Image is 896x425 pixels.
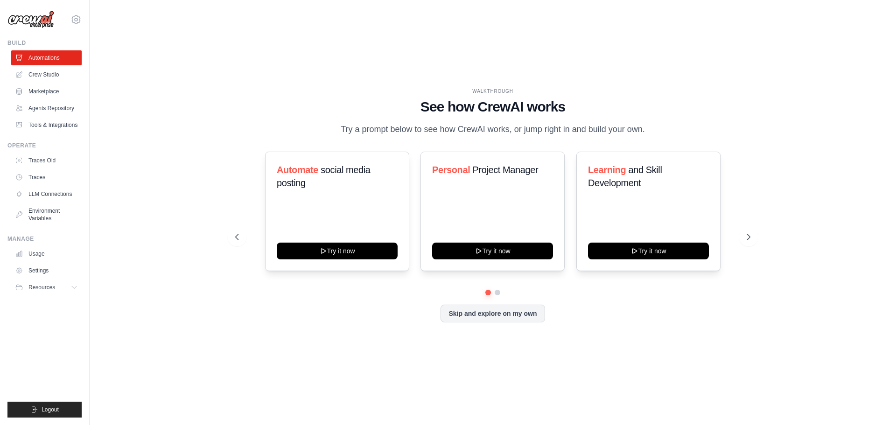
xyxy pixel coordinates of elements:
span: and Skill Development [588,165,662,188]
a: Settings [11,263,82,278]
span: social media posting [277,165,371,188]
button: Logout [7,402,82,418]
a: Environment Variables [11,203,82,226]
span: Personal [432,165,470,175]
a: LLM Connections [11,187,82,202]
div: WALKTHROUGH [235,88,750,95]
div: Manage [7,235,82,243]
a: Usage [11,246,82,261]
a: Traces [11,170,82,185]
span: Logout [42,406,59,413]
button: Try it now [277,243,398,259]
span: Resources [28,284,55,291]
span: Project Manager [473,165,539,175]
span: Automate [277,165,318,175]
a: Crew Studio [11,67,82,82]
a: Automations [11,50,82,65]
h1: See how CrewAI works [235,98,750,115]
a: Marketplace [11,84,82,99]
img: Logo [7,11,54,28]
a: Tools & Integrations [11,118,82,132]
button: Try it now [588,243,709,259]
a: Traces Old [11,153,82,168]
button: Resources [11,280,82,295]
button: Try it now [432,243,553,259]
div: Operate [7,142,82,149]
span: Learning [588,165,626,175]
div: Build [7,39,82,47]
a: Agents Repository [11,101,82,116]
button: Skip and explore on my own [441,305,545,322]
p: Try a prompt below to see how CrewAI works, or jump right in and build your own. [336,123,650,136]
